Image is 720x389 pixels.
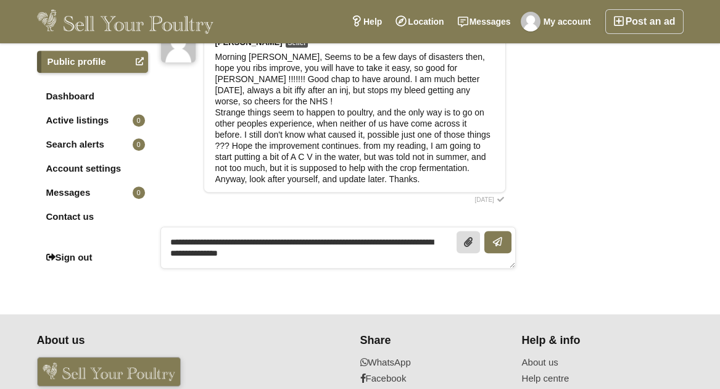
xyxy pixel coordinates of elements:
[37,85,148,107] a: Dashboard
[522,373,668,384] a: Help centre
[37,109,148,132] a: Active listings0
[360,357,507,368] a: WhatsApp
[451,9,518,34] a: Messages
[518,9,598,34] a: My account
[360,373,507,384] a: Facebook
[37,9,214,34] img: Sell Your Poultry
[521,12,540,31] img: Karen Ricketts
[37,206,148,228] a: Contact us
[133,138,145,151] span: 0
[37,182,148,204] a: Messages0
[37,357,181,387] img: Sell Your Poultry
[37,133,148,156] a: Search alerts0
[161,28,196,62] img: Carol Connor
[605,9,684,34] a: Post an ad
[133,186,145,199] span: 0
[37,246,148,269] a: Sign out
[133,114,145,127] span: 0
[37,157,148,180] a: Account settings
[360,334,507,348] h4: Share
[389,9,450,34] a: Location
[344,9,389,34] a: Help
[215,51,494,185] div: Morning [PERSON_NAME], Seems to be a few days of disasters then, hope you ribs improve, you will ...
[522,334,668,348] h4: Help & info
[37,334,286,348] h4: About us
[37,51,148,73] a: Public profile
[522,357,668,368] a: About us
